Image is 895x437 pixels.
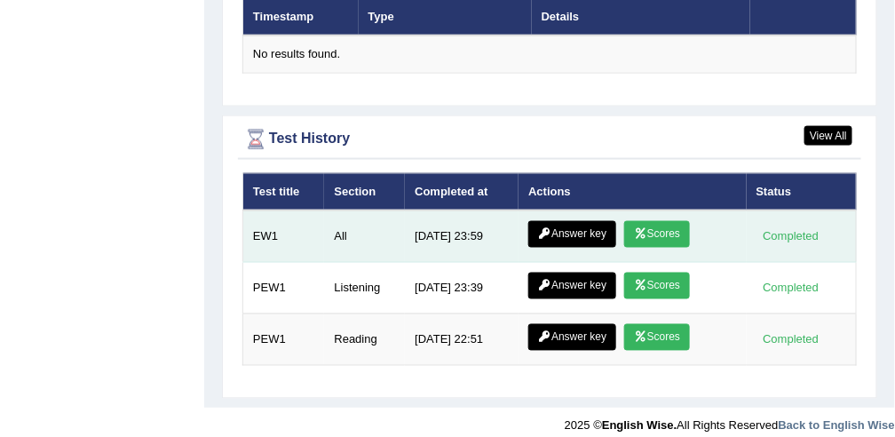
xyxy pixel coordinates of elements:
[243,173,325,211] th: Test title
[243,314,325,366] td: PEW1
[243,263,325,314] td: PEW1
[242,126,857,153] div: Test History
[528,273,616,299] a: Answer key
[253,46,846,63] div: No results found.
[602,418,677,432] strong: English Wise.
[405,211,519,263] td: [DATE] 23:59
[405,314,519,366] td: [DATE] 22:51
[405,263,519,314] td: [DATE] 23:39
[324,211,405,263] td: All
[324,263,405,314] td: Listening
[324,314,405,366] td: Reading
[756,279,826,298] div: Completed
[528,324,616,351] a: Answer key
[756,330,826,349] div: Completed
[324,173,405,211] th: Section
[519,173,746,211] th: Actions
[405,173,519,211] th: Completed at
[565,408,895,433] div: 2025 © All Rights Reserved
[756,227,826,246] div: Completed
[243,211,325,263] td: EW1
[528,221,616,248] a: Answer key
[624,221,690,248] a: Scores
[747,173,857,211] th: Status
[624,273,690,299] a: Scores
[624,324,690,351] a: Scores
[804,126,852,146] a: View All
[779,418,895,432] a: Back to English Wise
